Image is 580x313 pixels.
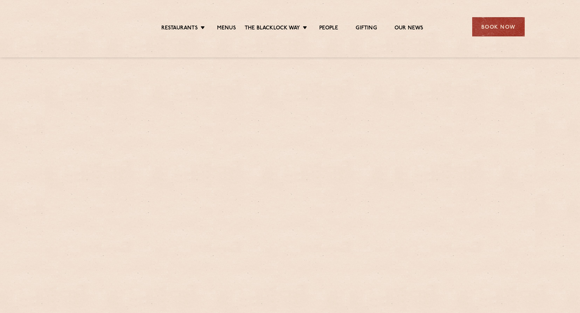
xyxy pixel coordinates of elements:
a: Gifting [356,25,377,33]
a: Restaurants [161,25,198,33]
a: Our News [394,25,424,33]
a: Menus [217,25,236,33]
img: svg%3E [56,7,116,47]
div: Book Now [472,17,525,36]
a: People [319,25,338,33]
a: The Blacklock Way [245,25,300,33]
